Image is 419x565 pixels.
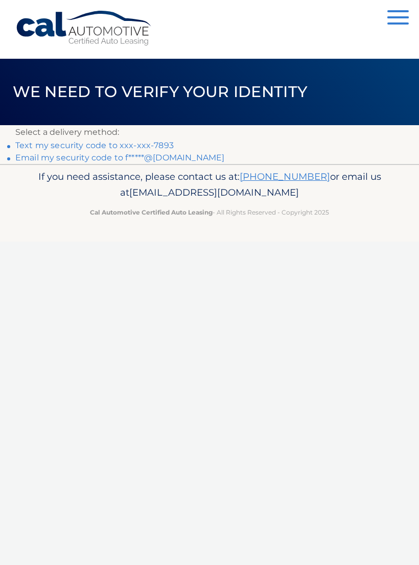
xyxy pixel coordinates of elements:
[15,207,404,218] p: - All Rights Reserved - Copyright 2025
[387,10,409,27] button: Menu
[15,10,153,46] a: Cal Automotive
[15,153,224,162] a: Email my security code to f*****@[DOMAIN_NAME]
[240,171,330,182] a: [PHONE_NUMBER]
[15,140,174,150] a: Text my security code to xxx-xxx-7893
[90,208,213,216] strong: Cal Automotive Certified Auto Leasing
[129,186,299,198] span: [EMAIL_ADDRESS][DOMAIN_NAME]
[15,125,404,139] p: Select a delivery method:
[15,169,404,201] p: If you need assistance, please contact us at: or email us at
[13,82,308,101] span: We need to verify your identity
